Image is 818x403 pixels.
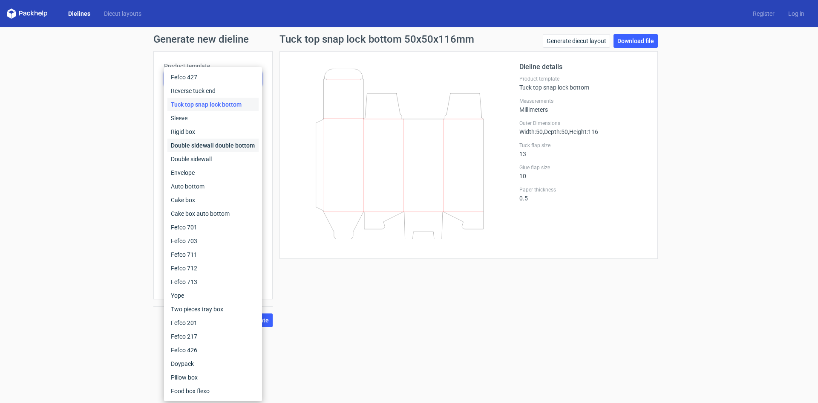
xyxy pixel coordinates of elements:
h2: Dieline details [519,62,647,72]
a: Log in [781,9,811,18]
div: Double sidewall double bottom [167,139,259,152]
div: Fefco 703 [167,234,259,248]
div: Fefco 217 [167,330,259,343]
div: Fefco 426 [167,343,259,357]
label: Product template [164,62,262,70]
div: Rigid box [167,125,259,139]
a: Generate diecut layout [543,34,610,48]
div: Reverse tuck end [167,84,259,98]
div: Sleeve [167,111,259,125]
h1: Tuck top snap lock bottom 50x50x116mm [279,34,474,44]
div: Fefco 711 [167,248,259,261]
div: Tuck top snap lock bottom [167,98,259,111]
div: 13 [519,142,647,157]
span: , Depth : 50 [543,128,568,135]
div: 10 [519,164,647,180]
div: Cake box auto bottom [167,207,259,220]
label: Outer Dimensions [519,120,647,127]
div: Envelope [167,166,259,180]
div: Auto bottom [167,180,259,193]
div: Doypack [167,357,259,371]
div: Yope [167,289,259,302]
div: Cake box [167,193,259,207]
div: Fefco 712 [167,261,259,275]
span: Width : 50 [519,128,543,135]
label: Paper thickness [519,186,647,193]
div: Fefco 201 [167,316,259,330]
div: Food box flexo [167,384,259,398]
a: Register [746,9,781,18]
div: Fefco 701 [167,220,259,234]
div: Fefco 713 [167,275,259,289]
span: , Height : 116 [568,128,598,135]
div: Two pieces tray box [167,302,259,316]
label: Glue flap size [519,164,647,171]
div: Tuck top snap lock bottom [519,75,647,91]
div: 0.5 [519,186,647,202]
label: Measurements [519,98,647,104]
div: Millimeters [519,98,647,113]
h1: Generate new dieline [153,34,665,44]
a: Diecut layouts [97,9,148,18]
label: Tuck flap size [519,142,647,149]
div: Pillow box [167,371,259,384]
label: Product template [519,75,647,82]
div: Fefco 427 [167,70,259,84]
a: Dielines [61,9,97,18]
div: Double sidewall [167,152,259,166]
a: Download file [613,34,658,48]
